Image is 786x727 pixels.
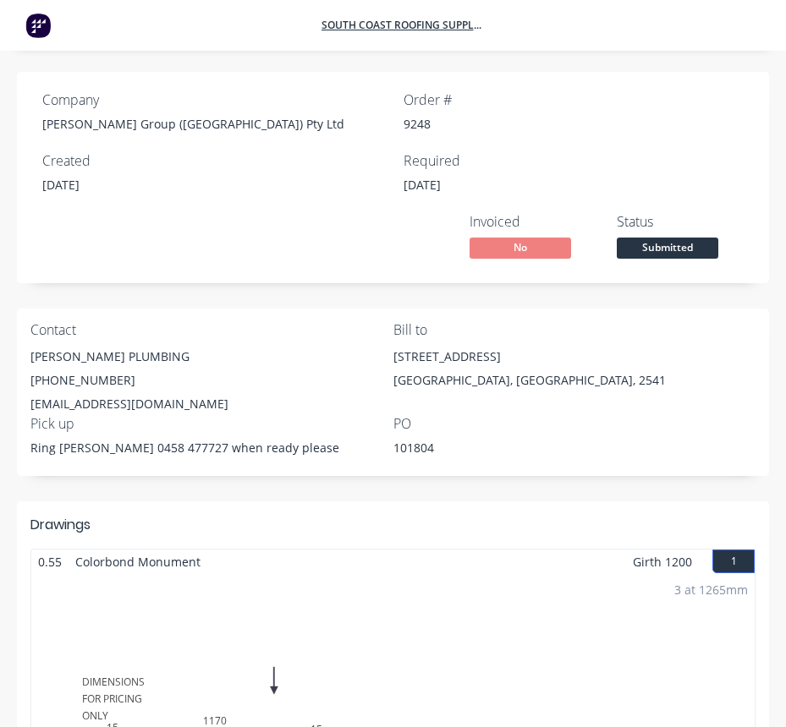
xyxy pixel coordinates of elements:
[712,549,755,573] button: 1
[30,416,393,432] div: Pick up
[42,92,383,108] div: Company
[322,18,482,33] a: South Coast Roofing Supplies
[470,238,571,259] span: No
[404,153,745,169] div: Required
[69,549,207,574] span: Colorbond Monument
[25,13,51,38] img: Factory
[31,549,69,574] span: 0.55
[42,115,383,133] div: [PERSON_NAME] Group ([GEOGRAPHIC_DATA]) Pty Ltd
[30,345,393,416] div: [PERSON_NAME] PLUMBING[PHONE_NUMBER][EMAIL_ADDRESS][DOMAIN_NAME]
[674,581,748,599] div: 3 at 1265mm
[30,369,393,392] div: [PHONE_NUMBER]
[30,515,91,535] div: Drawings
[393,369,756,392] div: [GEOGRAPHIC_DATA], [GEOGRAPHIC_DATA], 2541
[393,345,756,369] div: [STREET_ADDRESS]
[404,115,745,133] div: 9248
[42,153,383,169] div: Created
[617,238,718,259] span: Submitted
[30,439,393,456] div: Ring [PERSON_NAME] 0458 477727 when ready please
[393,416,756,432] div: PO
[30,322,393,338] div: Contact
[393,439,605,462] div: 101804
[617,214,744,230] div: Status
[42,177,80,193] span: [DATE]
[30,345,393,369] div: [PERSON_NAME] PLUMBING
[393,345,756,399] div: [STREET_ADDRESS][GEOGRAPHIC_DATA], [GEOGRAPHIC_DATA], 2541
[470,214,596,230] div: Invoiced
[633,549,692,574] span: Girth 1200
[30,392,393,416] div: [EMAIL_ADDRESS][DOMAIN_NAME]
[404,92,745,108] div: Order #
[404,177,441,193] span: [DATE]
[393,322,756,338] div: Bill to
